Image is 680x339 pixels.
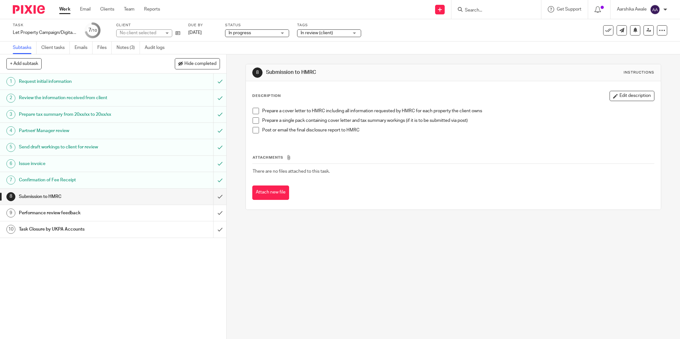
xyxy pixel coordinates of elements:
button: Attach new file [252,185,289,200]
label: Status [225,23,289,28]
span: Get Support [557,7,581,12]
div: 8 [252,67,263,78]
a: Subtasks [13,42,36,54]
div: Mark as to do [213,123,226,139]
h1: Send draft workings to client for review [19,142,144,152]
h1: Request initial information [19,77,144,86]
a: Clients [100,6,114,12]
span: Attachments [253,156,283,159]
h1: Prepare tax summary from 20xx/xx to 20xx/xx [19,110,144,119]
p: Post or email the final disclosure report to HMRC [262,127,654,133]
p: Prepare a single pack containing cover letter and tax summary workings (if it is to be submitted ... [262,117,654,124]
h1: Review the information received from client [19,93,144,103]
a: Reports [144,6,160,12]
div: Instructions [624,70,654,75]
a: Emails [75,42,93,54]
label: Client [116,23,180,28]
small: /10 [91,29,97,32]
span: There are no files attached to this task. [253,169,330,174]
p: Description [252,93,281,99]
div: 5 [6,143,15,152]
span: In progress [229,31,251,35]
label: Task [13,23,77,28]
p: Aarshika Awale [617,6,647,12]
a: Notes (3) [117,42,140,54]
div: Mark as to do [213,90,226,106]
div: Mark as to do [213,139,226,155]
a: Work [59,6,70,12]
button: Snooze task [630,25,640,35]
i: Open client page [175,31,180,35]
div: 6 [6,159,15,168]
a: Audit logs [145,42,169,54]
div: 4 [6,126,15,135]
div: 8 [6,192,15,201]
input: Search [464,8,522,13]
button: Edit description [610,91,654,101]
div: Mark as done [213,221,226,237]
a: Reassign task [644,25,654,35]
div: Mark as to do [213,172,226,188]
div: 7 [88,27,97,34]
div: 3 [6,110,15,119]
div: 2 [6,94,15,103]
div: 9 [6,209,15,217]
a: Files [97,42,112,54]
div: Mark as to do [213,74,226,90]
div: Mark as done [213,205,226,221]
h1: Issue invoice [19,159,144,169]
h1: Partner/ Manager review [19,126,144,136]
a: Email [80,6,91,12]
div: Mark as to do [213,106,226,122]
button: + Add subtask [6,58,42,69]
div: Let Property Campaign/Digital Tax Disclosure [13,29,77,36]
p: Prepare a cover letter to HMRC including all information requested by HMRC for each property the ... [262,108,654,114]
a: Team [124,6,134,12]
h1: Performance review feedback [19,208,144,218]
a: Send new email to Bryony Jane Proctor-Ayers [617,25,627,35]
img: Pixie [13,5,45,14]
label: Due by [188,23,217,28]
div: No client selected [120,30,161,36]
h1: Task Closure by UKPA Accounts [19,225,144,234]
button: Hide completed [175,58,220,69]
a: Client tasks [41,42,70,54]
h1: Submission to HMRC [266,69,467,76]
span: In review (client) [301,31,333,35]
span: [DATE] [188,30,202,35]
h1: Submission to HMRC [19,192,144,201]
div: 10 [6,225,15,234]
h1: Confirmation of Fee Receipt [19,175,144,185]
img: svg%3E [650,4,660,15]
label: Tags [297,23,361,28]
div: Mark as to do [213,156,226,172]
span: Hide completed [184,61,216,67]
div: 1 [6,77,15,86]
div: Mark as done [213,189,226,205]
div: 7 [6,176,15,185]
